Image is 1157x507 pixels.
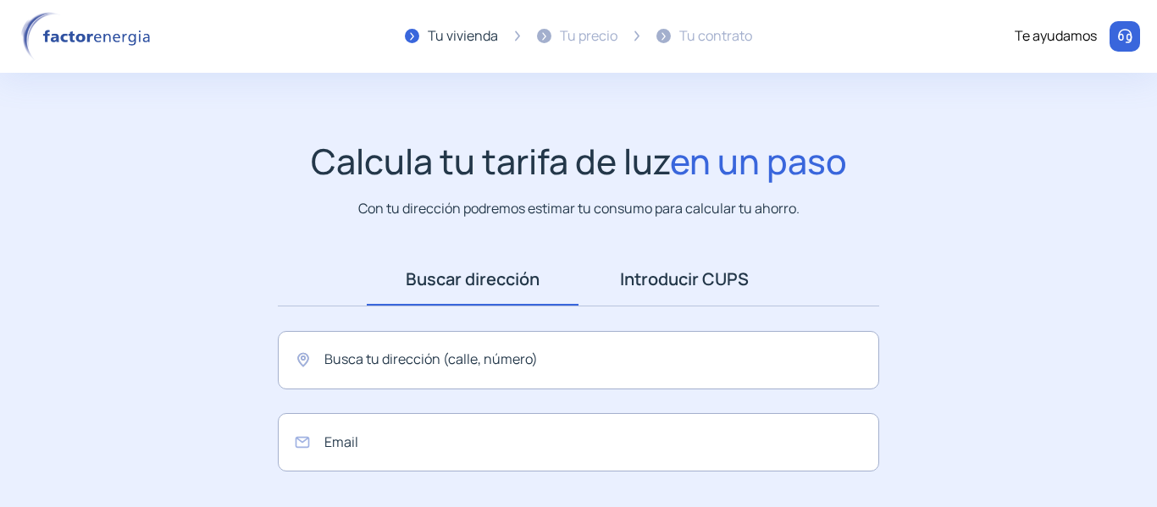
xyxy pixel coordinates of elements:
[367,253,578,306] a: Buscar dirección
[311,141,847,182] h1: Calcula tu tarifa de luz
[1116,28,1133,45] img: llamar
[1015,25,1097,47] div: Te ayudamos
[428,25,498,47] div: Tu vivienda
[578,253,790,306] a: Introducir CUPS
[560,25,617,47] div: Tu precio
[670,137,847,185] span: en un paso
[358,198,800,219] p: Con tu dirección podremos estimar tu consumo para calcular tu ahorro.
[679,25,752,47] div: Tu contrato
[17,12,161,61] img: logo factor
